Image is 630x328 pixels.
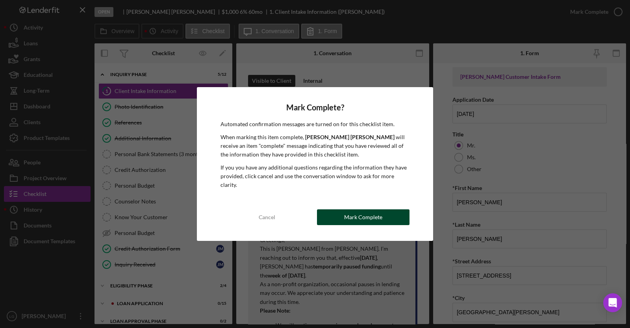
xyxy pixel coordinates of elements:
[220,209,313,225] button: Cancel
[317,209,409,225] button: Mark Complete
[220,163,409,190] p: If you you have any additional questions regarding the information they have provided, click canc...
[220,103,409,112] h4: Mark Complete?
[603,293,622,312] div: Open Intercom Messenger
[344,209,382,225] div: Mark Complete
[305,134,395,140] b: [PERSON_NAME] [PERSON_NAME]
[259,209,275,225] div: Cancel
[220,120,409,129] p: Automated confirmation messages are turned on for this checklist item.
[220,133,409,159] p: When marking this item complete, will receive an item "complete" message indicating that you have...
